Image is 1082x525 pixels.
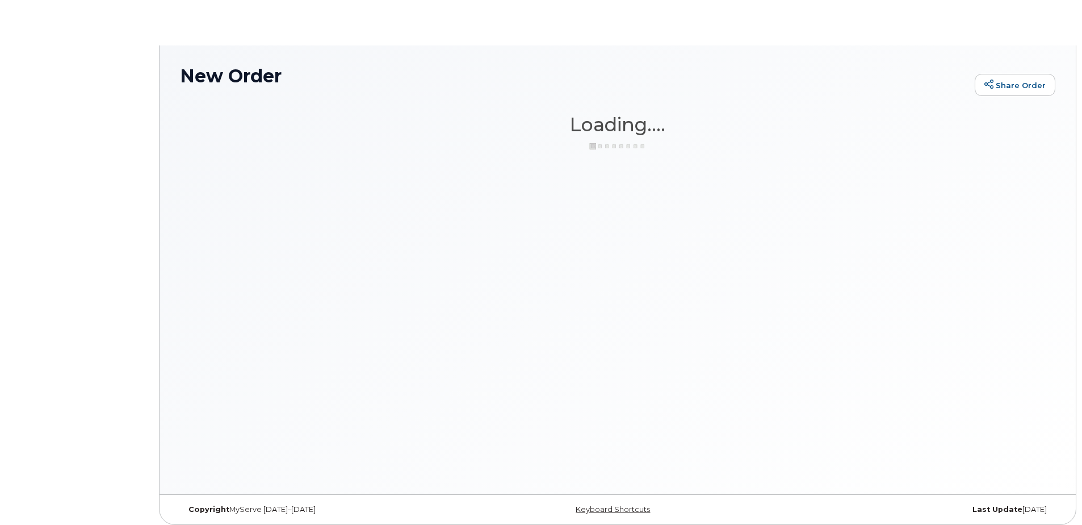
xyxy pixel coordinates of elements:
a: Keyboard Shortcuts [576,505,650,514]
strong: Last Update [972,505,1022,514]
a: Share Order [975,74,1055,97]
h1: Loading.... [180,114,1055,135]
strong: Copyright [188,505,229,514]
div: MyServe [DATE]–[DATE] [180,505,472,514]
img: ajax-loader-3a6953c30dc77f0bf724df975f13086db4f4c1262e45940f03d1251963f1bf2e.gif [589,142,646,151]
h1: New Order [180,66,969,86]
div: [DATE] [764,505,1055,514]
